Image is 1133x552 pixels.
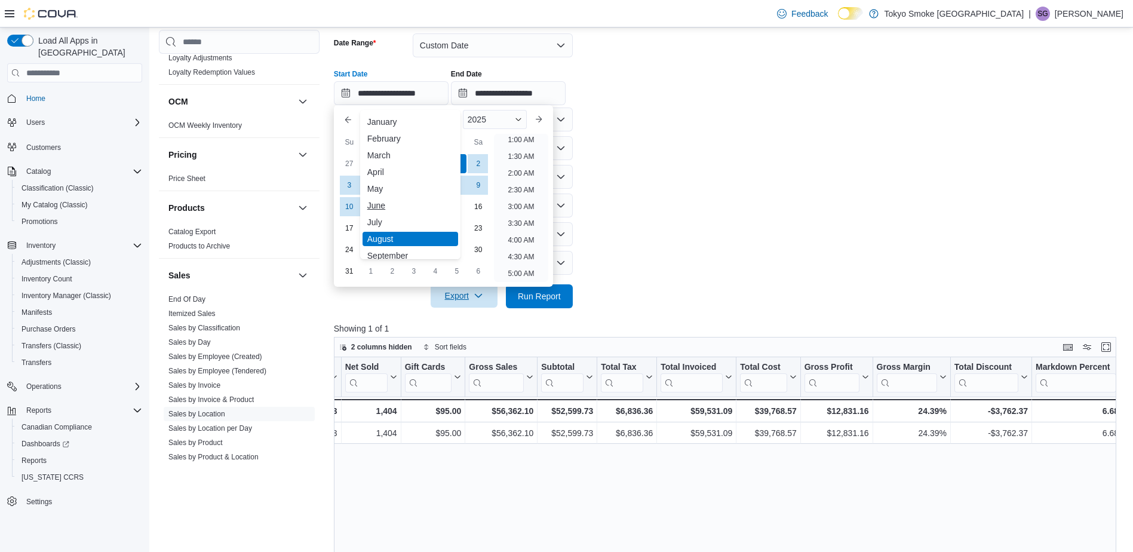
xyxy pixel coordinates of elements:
[363,115,458,129] div: January
[7,85,142,541] nav: Complex example
[876,362,937,373] div: Gross Margin
[22,274,72,284] span: Inventory Count
[22,91,142,106] span: Home
[413,33,573,57] button: Custom Date
[404,362,452,373] div: Gift Cards
[451,69,482,79] label: End Date
[740,362,787,373] div: Total Cost
[168,295,205,303] a: End Of Day
[22,308,52,317] span: Manifests
[17,305,142,320] span: Manifests
[363,182,458,196] div: May
[469,262,488,281] div: day-6
[876,426,946,440] div: 24.39%
[159,118,320,137] div: OCM
[345,362,397,392] button: Net Sold
[17,355,56,370] a: Transfers
[418,340,471,354] button: Sort fields
[404,362,452,392] div: Gift Card Sales
[518,290,561,302] span: Run Report
[556,172,566,182] button: Open list of options
[168,338,211,346] a: Sales by Day
[159,171,320,191] div: Pricing
[17,181,142,195] span: Classification (Classic)
[954,362,1028,392] button: Total Discount
[168,395,254,404] span: Sales by Invoice & Product
[22,358,51,367] span: Transfers
[1036,7,1050,21] div: Steve Gullace
[168,309,216,318] span: Itemized Sales
[168,228,216,236] a: Catalog Export
[1036,362,1126,392] button: Markdown Percent
[334,340,417,354] button: 2 columns hidden
[503,183,539,197] li: 2:30 AM
[168,438,223,447] span: Sales by Product
[791,8,828,20] span: Feedback
[876,362,937,392] div: Gross Margin
[351,342,412,352] span: 2 columns hidden
[601,362,643,392] div: Total Tax
[17,198,93,212] a: My Catalog (Classic)
[954,362,1018,392] div: Total Discount
[469,426,533,440] div: $56,362.10
[22,439,69,449] span: Dashboards
[503,166,539,180] li: 2:00 AM
[12,254,147,271] button: Adjustments (Classic)
[838,7,863,20] input: Dark Mode
[1036,426,1126,440] div: 6.68%
[168,381,220,390] span: Sales by Invoice
[503,233,539,247] li: 4:00 AM
[12,287,147,304] button: Inventory Manager (Classic)
[26,167,51,176] span: Catalog
[404,426,461,440] div: $95.00
[26,497,52,507] span: Settings
[954,426,1028,440] div: -$3,762.37
[17,339,142,353] span: Transfers (Classic)
[12,271,147,287] button: Inventory Count
[168,381,220,390] a: Sales by Invoice
[22,379,142,394] span: Operations
[503,216,539,231] li: 3:30 AM
[661,404,732,418] div: $59,531.09
[345,362,387,392] div: Net Sold
[22,324,76,334] span: Purchase Orders
[601,362,643,373] div: Total Tax
[469,154,488,173] div: day-2
[1036,362,1116,392] div: Markdown Percent
[22,422,92,432] span: Canadian Compliance
[541,426,593,440] div: $52,599.73
[17,437,74,451] a: Dashboards
[17,305,57,320] a: Manifests
[469,219,488,238] div: day-23
[334,69,368,79] label: Start Date
[340,133,359,152] div: Su
[17,453,142,468] span: Reports
[885,7,1024,21] p: Tokyo Smoke [GEOGRAPHIC_DATA]
[168,174,205,183] span: Price Sheet
[17,181,99,195] a: Classification (Classic)
[404,404,461,418] div: $95.00
[469,197,488,216] div: day-16
[168,68,255,77] span: Loyalty Redemption Values
[22,403,56,418] button: Reports
[503,200,539,214] li: 3:00 AM
[503,149,539,164] li: 1:30 AM
[2,493,147,510] button: Settings
[168,227,216,237] span: Catalog Export
[601,426,653,440] div: $6,836.36
[17,322,142,336] span: Purchase Orders
[159,51,320,84] div: Loyalty
[22,140,66,155] a: Customers
[740,362,787,392] div: Total Cost
[17,289,116,303] a: Inventory Manager (Classic)
[740,426,796,440] div: $39,768.57
[503,266,539,281] li: 5:00 AM
[26,94,45,103] span: Home
[22,115,50,130] button: Users
[296,201,310,215] button: Products
[447,262,466,281] div: day-5
[17,322,81,336] a: Purchase Orders
[168,96,293,108] button: OCM
[168,424,252,433] a: Sales by Location per Day
[541,404,593,418] div: $52,599.73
